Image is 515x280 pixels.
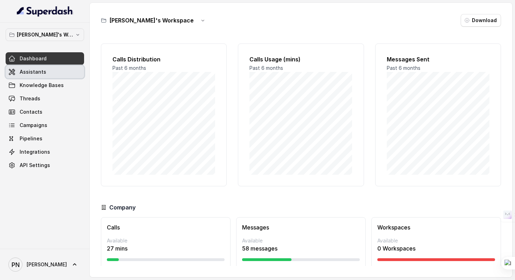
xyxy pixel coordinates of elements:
[20,68,46,75] span: Assistants
[6,132,84,145] a: Pipelines
[109,16,194,25] h3: [PERSON_NAME]'s Workspace
[112,55,215,64] h2: Calls Distribution
[6,119,84,132] a: Campaigns
[107,237,225,244] p: Available
[6,79,84,92] a: Knowledge Bases
[6,255,84,274] a: [PERSON_NAME]
[377,237,495,244] p: Available
[17,6,73,17] img: light.svg
[387,55,489,64] h2: Messages Sent
[20,82,64,89] span: Knowledge Bases
[377,223,495,232] h3: Workspaces
[6,159,84,172] a: API Settings
[242,244,360,253] p: 58 messages
[20,95,40,102] span: Threads
[249,65,283,71] span: Past 6 months
[6,106,84,118] a: Contacts
[461,14,501,27] button: Download
[112,65,146,71] span: Past 6 months
[242,237,360,244] p: Available
[20,148,50,155] span: Integrations
[249,55,352,64] h2: Calls Usage (mins)
[6,92,84,105] a: Threads
[20,108,42,115] span: Contacts
[242,223,360,232] h3: Messages
[109,203,136,212] h3: Company
[17,31,73,39] p: [PERSON_NAME]'s Workspace
[6,66,84,78] a: Assistants
[27,261,67,268] span: [PERSON_NAME]
[20,122,47,129] span: Campaigns
[20,162,50,169] span: API Settings
[6,52,84,65] a: Dashboard
[107,244,225,253] p: 27 mins
[12,261,20,268] text: PN
[20,135,42,142] span: Pipelines
[377,244,495,253] p: 0 Workspaces
[387,65,420,71] span: Past 6 months
[6,28,84,41] button: [PERSON_NAME]'s Workspace
[20,55,47,62] span: Dashboard
[107,223,225,232] h3: Calls
[6,146,84,158] a: Integrations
